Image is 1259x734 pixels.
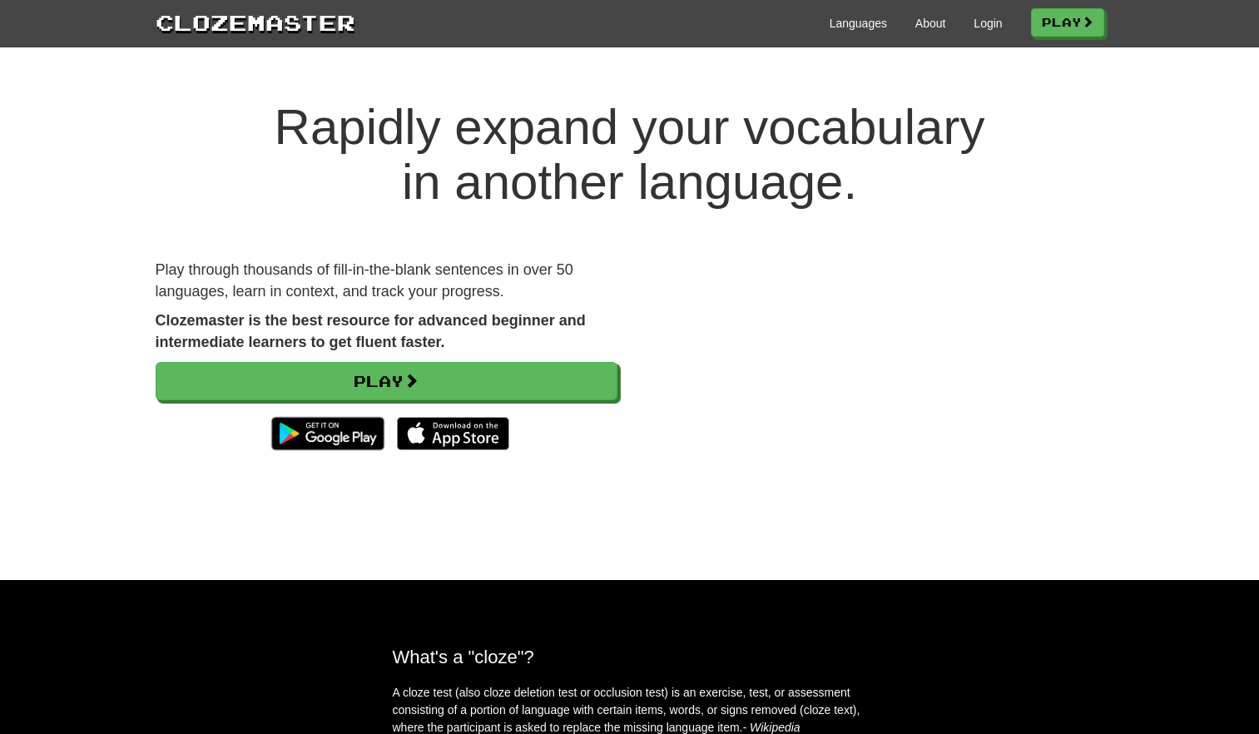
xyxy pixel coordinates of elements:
img: Download_on_the_App_Store_Badge_US-UK_135x40-25178aeef6eb6b83b96f5f2d004eda3bffbb37122de64afbaef7... [397,417,509,450]
a: Languages [830,15,887,32]
p: Play through thousands of fill-in-the-blank sentences in over 50 languages, learn in context, and... [156,260,617,302]
img: Get it on Google Play [263,409,392,459]
strong: Clozemaster is the best resource for advanced beginner and intermediate learners to get fluent fa... [156,312,586,350]
a: Play [1031,8,1104,37]
em: - Wikipedia [743,721,801,734]
h2: What's a "cloze"? [393,647,867,667]
a: Clozemaster [156,7,355,37]
a: About [915,15,946,32]
a: Play [156,362,617,400]
a: Login [974,15,1002,32]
